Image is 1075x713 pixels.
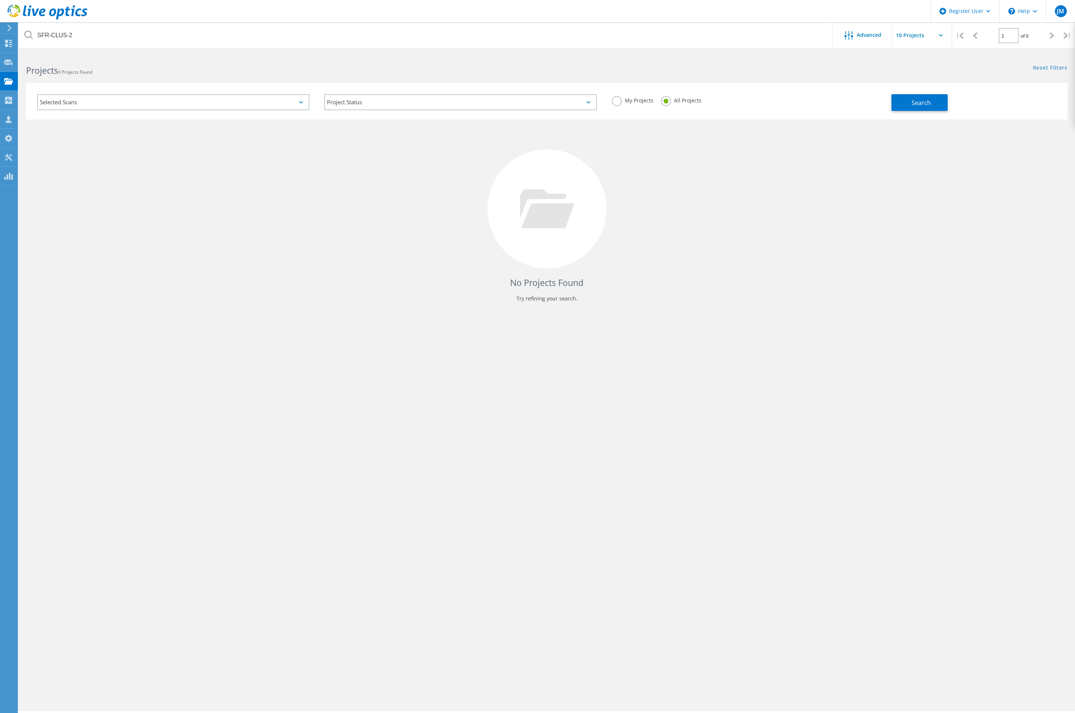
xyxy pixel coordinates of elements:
[37,94,309,110] div: Selected Scans
[1060,22,1075,49] div: |
[19,22,833,48] input: Search projects by name, owner, ID, company, etc
[58,69,92,75] span: 0 Projects Found
[912,99,931,107] span: Search
[952,22,967,49] div: |
[1057,8,1064,14] span: JM
[661,96,702,103] label: All Projects
[1033,65,1068,71] a: Reset Filters
[1008,8,1015,15] svg: \n
[324,94,597,110] div: Project Status
[612,96,653,103] label: My Projects
[1021,33,1028,39] span: of 0
[34,277,1060,289] h4: No Projects Found
[34,293,1060,305] p: Try refining your search.
[857,32,881,38] span: Advanced
[7,16,88,21] a: Live Optics Dashboard
[891,94,948,111] button: Search
[26,64,58,76] b: Projects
